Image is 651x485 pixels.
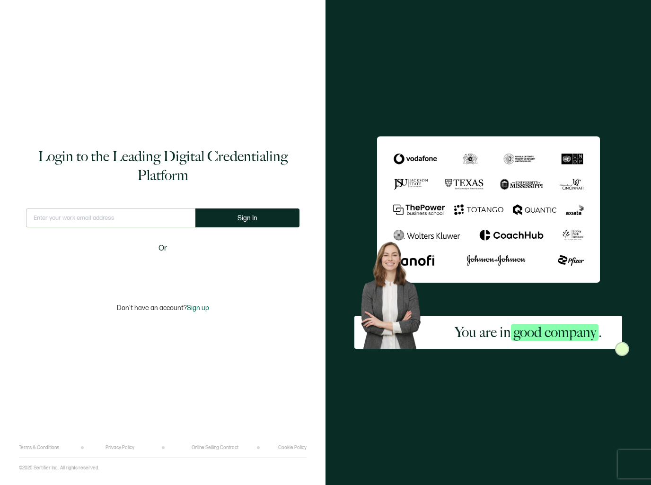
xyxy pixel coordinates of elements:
a: Privacy Policy [106,445,134,450]
a: Cookie Policy [278,445,307,450]
a: Online Selling Contract [192,445,238,450]
img: Sertifier Login [615,342,629,356]
h2: You are in . [455,323,602,342]
p: Don't have an account? [117,304,209,312]
span: Sign In [238,215,257,222]
input: Enter your work email address [26,208,195,227]
h1: Login to the Leading Digital Credentialing Platform [26,147,299,185]
p: ©2025 Sertifier Inc.. All rights reserved. [19,465,99,471]
button: Sign In [195,208,299,227]
a: Terms & Conditions [19,445,59,450]
span: good company [511,324,598,341]
span: Or [158,242,167,254]
iframe: Botón de Acceder con Google [104,260,222,281]
img: Sertifier Login - You are in <span class="strong-h">good company</span>. Hero [354,236,435,349]
span: Sign up [187,304,209,312]
img: Sertifier Login - You are in <span class="strong-h">good company</span>. [377,136,600,283]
